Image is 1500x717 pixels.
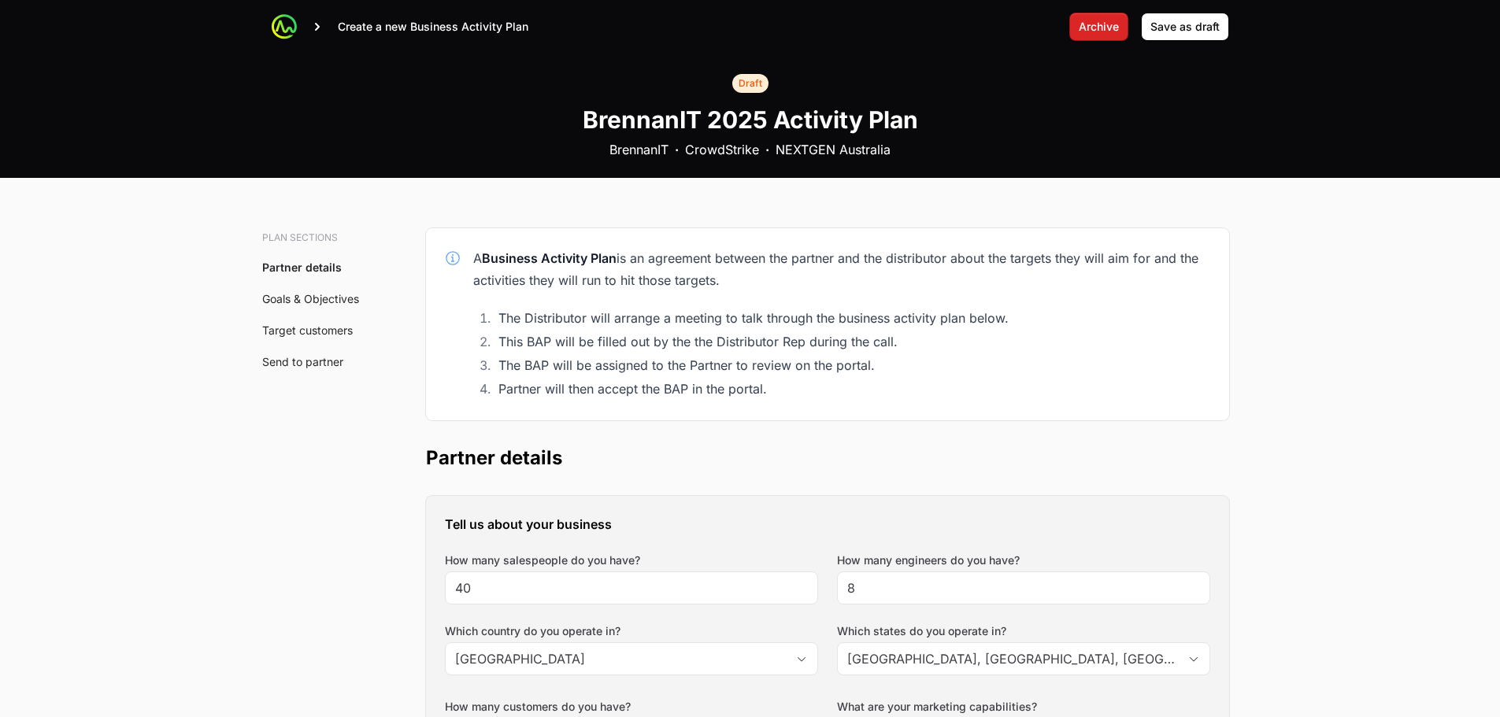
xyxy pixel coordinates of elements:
[837,553,1020,568] label: How many engineers do you have?
[609,140,891,159] div: BrennanIT CrowdStrike NEXTGEN Australia
[482,250,617,266] strong: Business Activity Plan
[765,140,769,159] b: ·
[494,331,1210,353] li: This BAP will be filled out by the the Distributor Rep during the call.
[837,699,1210,715] label: What are your marketing capabilities?
[445,623,818,639] label: Which country do you operate in?
[1150,17,1220,36] span: Save as draft
[583,105,918,134] h1: BrennanIT 2025 Activity Plan
[494,307,1210,329] li: The Distributor will arrange a meeting to talk through the business activity plan below.
[445,699,631,715] label: How many customers do you have?
[786,643,817,674] div: Open
[262,323,353,337] a: Target customers
[262,355,343,368] a: Send to partner
[837,623,1210,639] label: Which states do you operate in?
[262,292,359,305] a: Goals & Objectives
[1069,13,1128,41] button: Archive
[262,231,369,244] h3: Plan sections
[262,261,342,274] a: Partner details
[494,378,1210,400] li: Partner will then accept the BAP in the portal.
[1079,17,1119,36] span: Archive
[445,515,1210,534] h3: Tell us about your business
[338,19,528,35] p: Create a new Business Activity Plan
[1141,13,1229,41] button: Save as draft
[1178,643,1209,674] div: Open
[675,140,679,159] b: ·
[494,354,1210,376] li: The BAP will be assigned to the Partner to review on the portal.
[445,553,640,568] label: How many salespeople do you have?
[473,247,1210,291] div: A is an agreement between the partner and the distributor about the targets they will aim for and...
[272,14,297,39] img: ActivitySource
[426,445,1229,471] h2: Partner details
